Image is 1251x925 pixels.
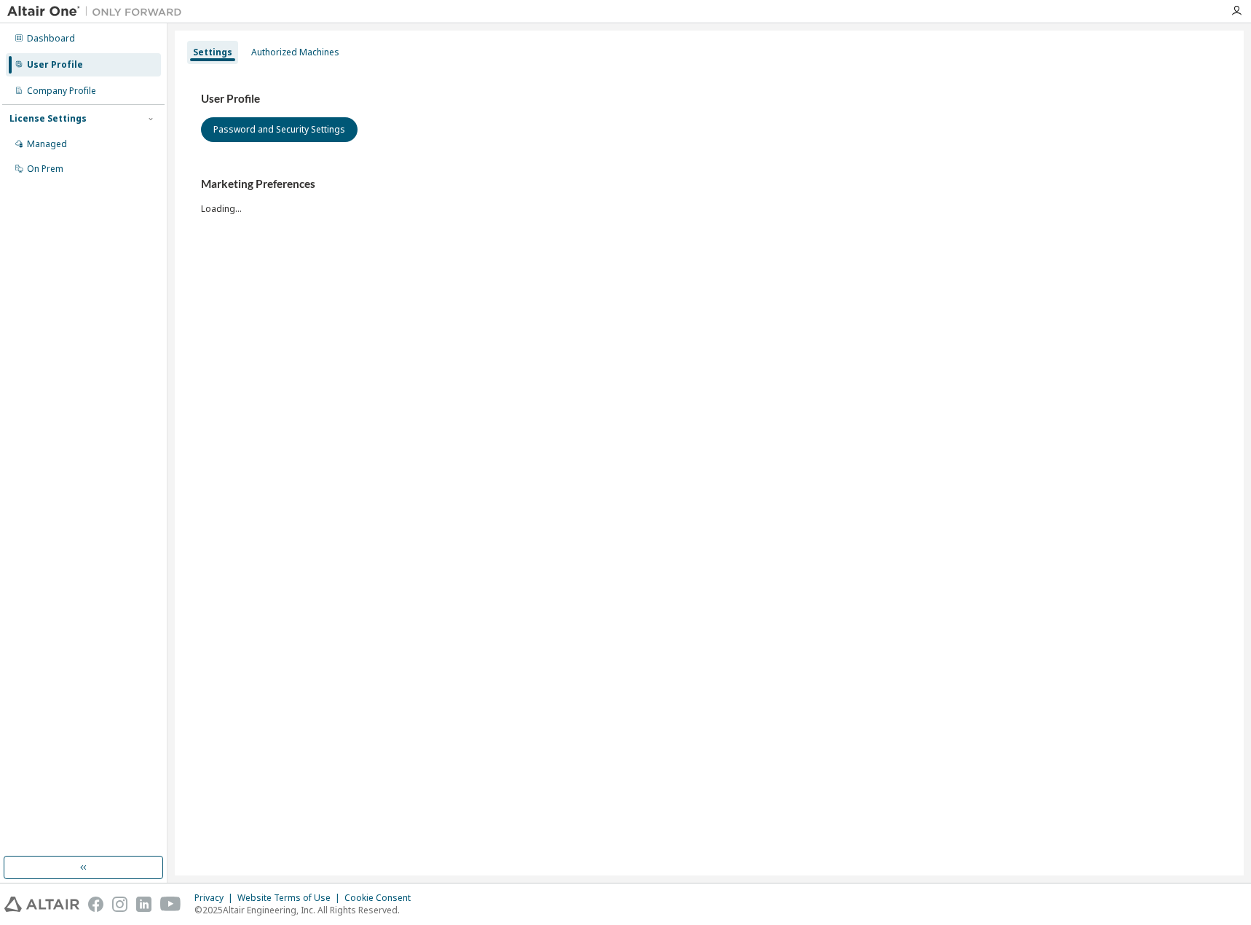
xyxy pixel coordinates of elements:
div: On Prem [27,163,63,175]
h3: User Profile [201,92,1218,106]
div: Dashboard [27,33,75,44]
img: youtube.svg [160,897,181,912]
div: Managed [27,138,67,150]
div: Website Terms of Use [237,892,344,904]
h3: Marketing Preferences [201,177,1218,192]
div: Privacy [194,892,237,904]
p: © 2025 Altair Engineering, Inc. All Rights Reserved. [194,904,419,916]
img: altair_logo.svg [4,897,79,912]
div: Settings [193,47,232,58]
div: Cookie Consent [344,892,419,904]
img: Altair One [7,4,189,19]
img: instagram.svg [112,897,127,912]
img: linkedin.svg [136,897,151,912]
div: Authorized Machines [251,47,339,58]
div: User Profile [27,59,83,71]
div: Loading... [201,177,1218,214]
div: Company Profile [27,85,96,97]
button: Password and Security Settings [201,117,358,142]
div: License Settings [9,113,87,125]
img: facebook.svg [88,897,103,912]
